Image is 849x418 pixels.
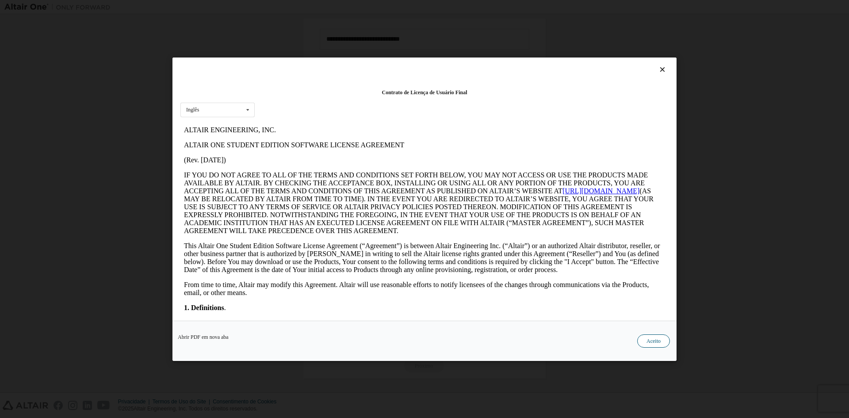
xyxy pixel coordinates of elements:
[178,334,229,340] font: Abrir PDF em nova aba
[4,119,485,151] p: This Altair One Student Edition Software License Agreement (“Agreement”) is between Altair Engine...
[4,4,485,12] p: ALTAIR ENGINEERING, INC.
[4,49,485,112] p: IF YOU DO NOT AGREE TO ALL OF THE TERMS AND CONDITIONS SET FORTH BELOW, YOU MAY NOT ACCESS OR USE...
[186,107,199,113] font: Inglês
[382,89,467,96] font: Contrato de Licença de Usuário Final
[178,334,229,339] a: Abrir PDF em nova aba
[4,34,485,42] p: (Rev. [DATE])
[4,19,485,27] p: ALTAIR ONE STUDENT EDITION SOFTWARE LICENSE AGREEMENT
[4,181,9,189] strong: 1.
[637,334,670,347] button: Aceito
[11,181,44,189] strong: Definitions
[4,158,485,174] p: From time to time, Altair may modify this Agreement. Altair will use reasonable efforts to notify...
[4,181,485,189] p: .
[382,65,459,72] a: [URL][DOMAIN_NAME]
[646,337,661,344] font: Aceito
